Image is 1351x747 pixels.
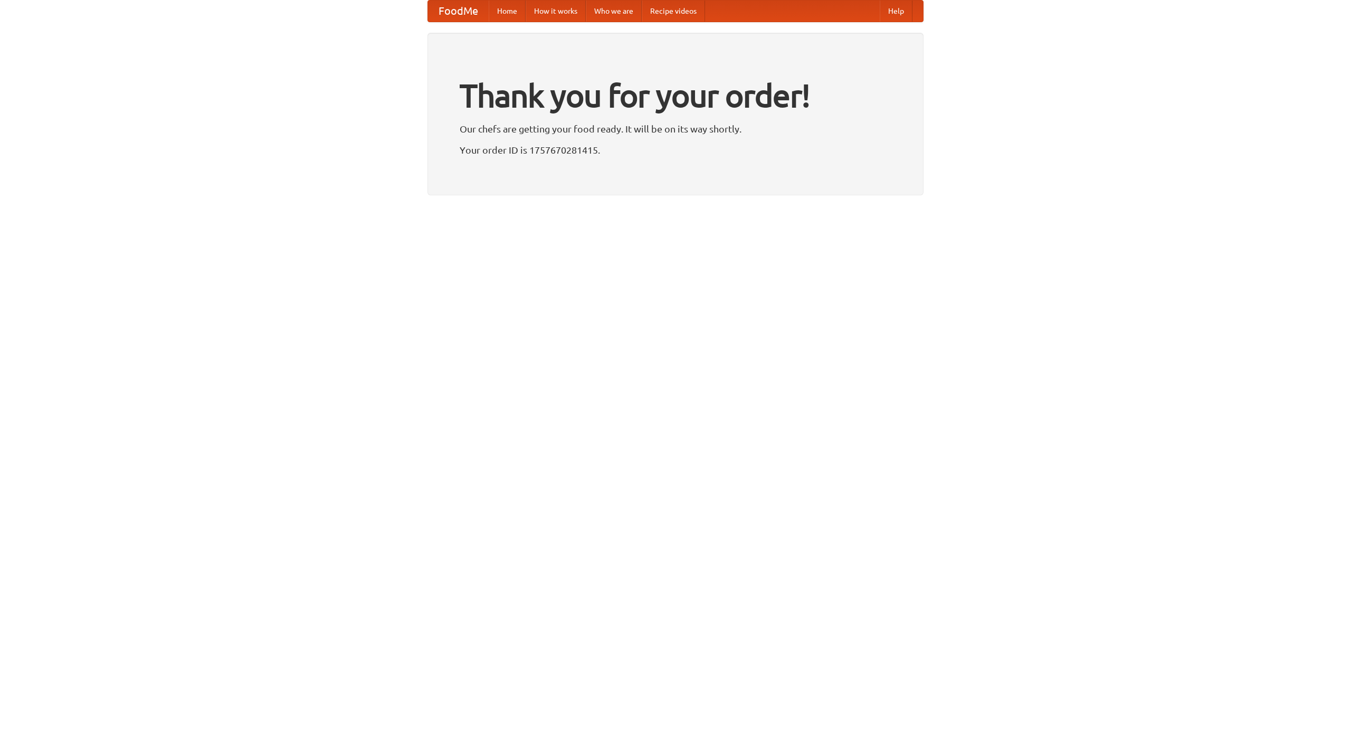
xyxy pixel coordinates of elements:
a: Home [489,1,526,22]
a: Who we are [586,1,642,22]
p: Our chefs are getting your food ready. It will be on its way shortly. [460,121,891,137]
h1: Thank you for your order! [460,70,891,121]
p: Your order ID is 1757670281415. [460,142,891,158]
a: Recipe videos [642,1,705,22]
a: Help [880,1,912,22]
a: How it works [526,1,586,22]
a: FoodMe [428,1,489,22]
